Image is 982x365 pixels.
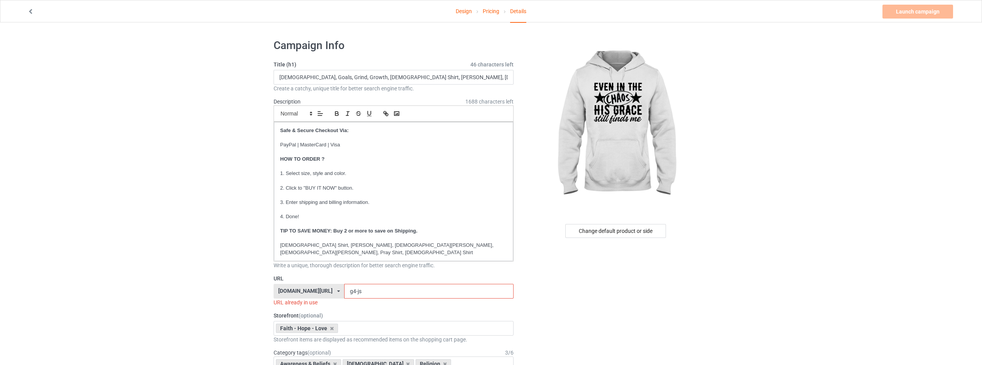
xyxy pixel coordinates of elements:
[456,0,472,22] a: Design
[274,275,514,282] label: URL
[465,98,514,105] span: 1688 characters left
[280,199,507,206] p: 3. Enter shipping and billing information.
[274,299,514,306] div: URL already in use
[505,349,514,357] div: 3 / 6
[483,0,499,22] a: Pricing
[276,324,338,333] div: Faith - Hope - Love
[278,288,333,294] div: [DOMAIN_NAME][URL]
[280,127,349,133] strong: Safe & Secure Checkout Via:
[280,242,507,256] p: [DEMOGRAPHIC_DATA] Shirt, [PERSON_NAME], [DEMOGRAPHIC_DATA][PERSON_NAME], [DEMOGRAPHIC_DATA][PERS...
[274,61,514,68] label: Title (h1)
[274,39,514,53] h1: Campaign Info
[274,85,514,92] div: Create a catchy, unique title for better search engine traffic.
[565,224,666,238] div: Change default product or side
[274,261,514,269] div: Write a unique, thorough description for better search engine traffic.
[510,0,526,23] div: Details
[470,61,514,68] span: 46 characters left
[274,98,301,105] label: Description
[274,336,514,343] div: Storefront items are displayed as recommended items on the shopping cart page.
[274,312,514,319] label: Storefront
[280,185,507,192] p: 2. Click to "BUY IT NOW" button.
[280,228,417,234] strong: TIP TO SAVE MONEY: Buy 2 or more to save on Shipping.
[280,170,507,177] p: 1. Select size, style and color.
[280,213,507,221] p: 4. Done!
[280,141,507,149] p: PayPal | MasterCard | Visa
[308,350,331,356] span: (optional)
[299,312,323,319] span: (optional)
[280,156,325,162] strong: HOW TO ORDER ?
[274,349,331,357] label: Category tags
